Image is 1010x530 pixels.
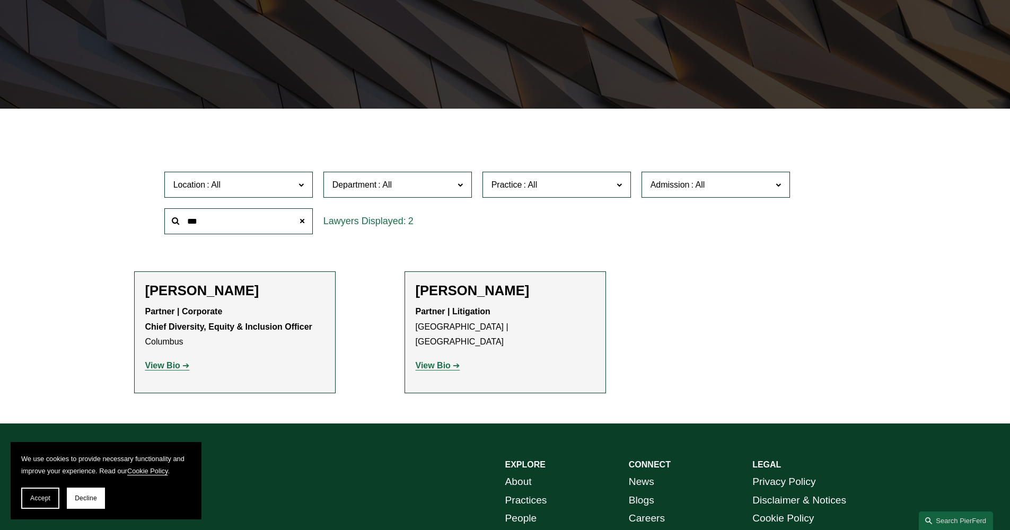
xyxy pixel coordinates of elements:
a: About [505,473,532,491]
h2: [PERSON_NAME] [416,282,595,299]
span: Accept [30,494,50,502]
a: Disclaimer & Notices [752,491,846,510]
span: Department [332,180,377,189]
button: Decline [67,488,105,509]
span: 2 [408,216,414,226]
strong: View Bio [145,361,180,370]
a: People [505,509,537,528]
span: Practice [491,180,522,189]
a: Search this site [919,511,993,530]
a: Careers [629,509,665,528]
button: Accept [21,488,59,509]
a: View Bio [416,361,460,370]
span: Location [173,180,206,189]
p: We use cookies to provide necessary functionality and improve your experience. Read our . [21,453,191,477]
a: View Bio [145,361,190,370]
a: Cookie Policy [752,509,814,528]
section: Cookie banner [11,442,201,519]
a: Blogs [629,491,654,510]
a: News [629,473,654,491]
a: Privacy Policy [752,473,815,491]
span: Admission [651,180,690,189]
strong: LEGAL [752,460,781,469]
strong: Partner | Litigation [416,307,490,316]
strong: View Bio [416,361,451,370]
a: Practices [505,491,547,510]
strong: EXPLORE [505,460,546,469]
p: [GEOGRAPHIC_DATA] | [GEOGRAPHIC_DATA] [416,304,595,350]
strong: CONNECT [629,460,671,469]
h2: [PERSON_NAME] [145,282,324,299]
a: Cookie Policy [127,467,168,475]
strong: Partner | Corporate Chief Diversity, Equity & Inclusion Officer [145,307,312,331]
span: Decline [75,494,97,502]
p: Columbus [145,304,324,350]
